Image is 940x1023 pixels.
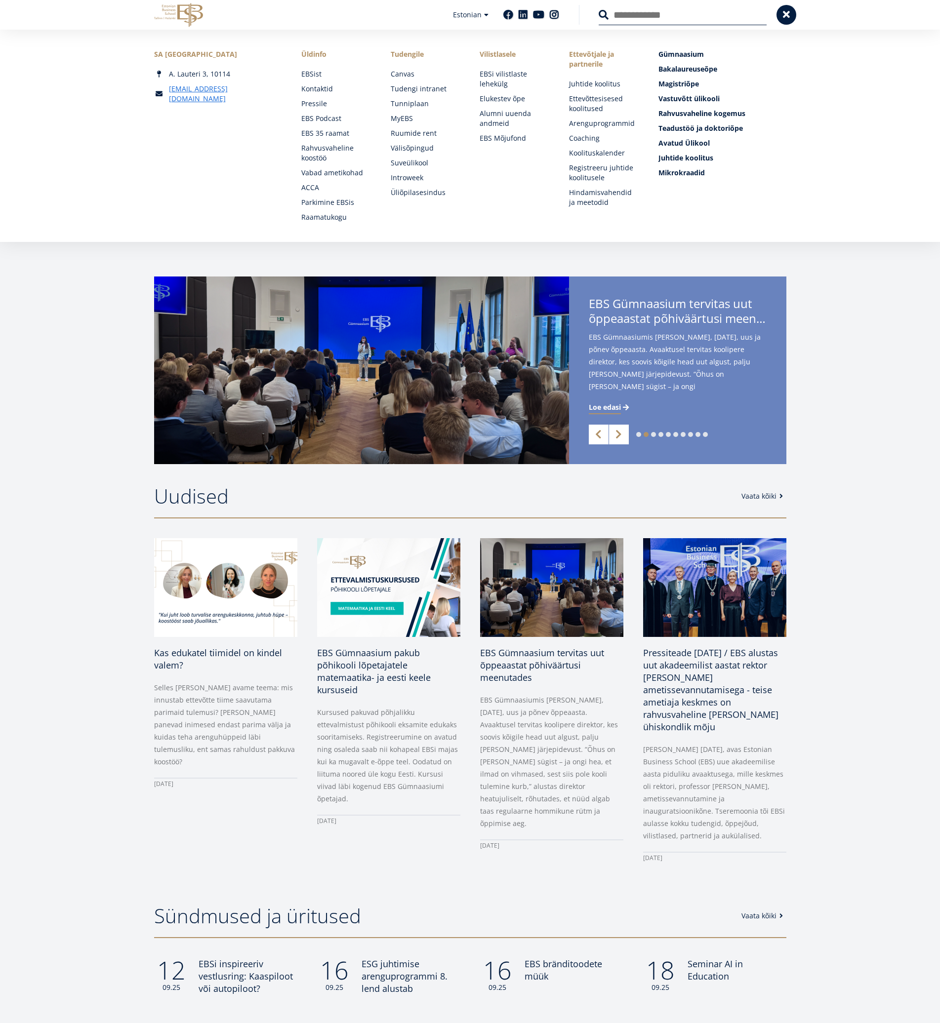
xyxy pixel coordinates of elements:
a: MyEBS [391,114,460,123]
p: EBS Gümnaasiumis [PERSON_NAME], [DATE], uus ja põnev õppeaasta. Avaaktusel tervitas koolipere dir... [480,694,623,829]
img: a [480,538,623,637]
a: 5 [666,432,671,437]
a: Ruumide rent [391,128,460,138]
a: Elukestev õpe [480,94,549,104]
a: Ettevõttesisesed koolitused [569,94,639,114]
a: Rahvusvaheline kogemus [658,109,786,118]
a: Facebook [503,10,513,20]
div: [DATE] [154,778,297,790]
a: Vabad ametikohad [301,168,371,178]
div: SA [GEOGRAPHIC_DATA] [154,49,282,59]
span: Bakalaureuseõpe [658,64,717,74]
a: Koolituskalender [569,148,639,158]
img: a [154,276,569,464]
div: 12 [154,958,189,992]
a: 9 [695,432,700,437]
a: Suveülikool [391,158,460,168]
a: Avatud Ülikool [658,138,786,148]
span: Loe edasi [589,402,621,412]
h2: Uudised [154,484,732,509]
span: Gümnaasium [658,49,704,59]
a: Vaata kõiki [741,491,786,501]
a: Teadustöö ja doktoriõpe [658,123,786,133]
a: Alumni uuenda andmeid [480,109,549,128]
h2: Sündmused ja üritused [154,904,732,928]
a: Coaching [569,133,639,143]
span: EBS Gümnaasium tervitas uut õppeaastat põhiväärtusi meenutades [480,647,604,683]
a: Hindamisvahendid ja meetodid [569,188,639,207]
a: Juhtide koolitus [569,79,639,89]
span: Teadustöö ja doktoriõpe [658,123,743,133]
a: ACCA [301,183,371,193]
span: Rahvusvaheline kogemus [658,109,745,118]
a: 6 [673,432,678,437]
small: 09.25 [480,983,515,992]
span: Üldinfo [301,49,371,59]
div: 18 [643,958,678,992]
a: Instagram [549,10,559,20]
div: [DATE] [317,815,460,827]
span: Vilistlasele [480,49,549,59]
span: Mikrokraadid [658,168,705,177]
a: Tudengile [391,49,460,59]
a: 2 [644,432,649,437]
div: A. Lauteri 3, 10114 [154,69,282,79]
p: Selles [PERSON_NAME] avame teema: mis innustab ettevõtte tiime saavutama parimaid tulemusi? [PERS... [154,681,297,768]
span: Kas edukatel tiimidel on kindel valem? [154,647,282,671]
a: 7 [681,432,686,437]
small: 09.25 [154,983,189,992]
a: Next [609,425,629,444]
a: Introweek [391,173,460,183]
a: Raamatukogu [301,212,371,222]
a: EBS Mõjufond [480,133,549,143]
span: Vastuvõtt ülikooli [658,94,720,103]
a: 3 [651,432,656,437]
a: EBSi vilistlaste lehekülg [480,69,549,89]
a: 1 [636,432,641,437]
span: Seminar AI in Education [688,958,743,982]
a: Kontaktid [301,84,371,94]
span: EBS Gümnaasium tervitas uut [589,296,767,329]
span: Ettevõtjale ja partnerile [569,49,639,69]
span: õppeaastat põhiväärtusi meenutades [589,311,767,326]
a: Tudengi intranet [391,84,460,94]
a: 8 [688,432,693,437]
span: Magistriõpe [658,79,699,88]
a: Gümnaasium [658,49,786,59]
p: Kursused pakuvad põhjalikku ettevalmistust põhikooli eksamite edukaks sooritamiseks. Registreerum... [317,706,460,805]
span: EBS Gümnaasium pakub põhikooli lõpetajatele matemaatika- ja eesti keele kursuseid [317,647,431,696]
a: 4 [658,432,663,437]
span: EBS bränditoodete müük [525,958,602,982]
a: Välisõpingud [391,143,460,153]
div: [DATE] [480,839,623,852]
span: Pressiteade [DATE] / EBS alustas uut akadeemilist aastat rektor [PERSON_NAME] ametissevannutamise... [643,647,778,733]
a: Previous [589,425,609,444]
span: EBSi inspireeriv vestlusring: Kaaspiloot või autopiloot? [199,958,293,994]
a: Canvas [391,69,460,79]
a: Loe edasi [589,402,631,412]
a: EBS 35 raamat [301,128,371,138]
div: 16 [317,958,352,992]
a: Parkimine EBSis [301,197,371,207]
img: EBS Gümnaasiumi ettevalmistuskursused [317,538,460,637]
img: a [643,538,786,637]
a: Vastuvõtt ülikooli [658,94,786,104]
a: Vaata kõiki [741,911,786,921]
a: Üliõpilasesindus [391,188,460,197]
a: Rahvusvaheline koostöö [301,143,371,163]
a: Registreeru juhtide koolitusele [569,163,639,183]
small: 09.25 [317,983,352,992]
a: Tunniplaan [391,99,460,109]
a: EBS Podcast [301,114,371,123]
div: 16 [480,958,515,992]
a: Magistriõpe [658,79,786,89]
a: EBSist [301,69,371,79]
span: EBS Gümnaasiumis [PERSON_NAME], [DATE], uus ja põnev õppeaasta. Avaaktusel tervitas koolipere dir... [589,331,767,408]
a: Youtube [533,10,544,20]
a: Pressile [301,99,371,109]
img: Kaidi Neeme, Liis Paemurru, Kristiina Esop [154,538,297,637]
a: Juhtide koolitus [658,153,786,163]
a: Arenguprogrammid [569,118,639,128]
small: 09.25 [643,983,678,992]
a: Mikrokraadid [658,168,786,178]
